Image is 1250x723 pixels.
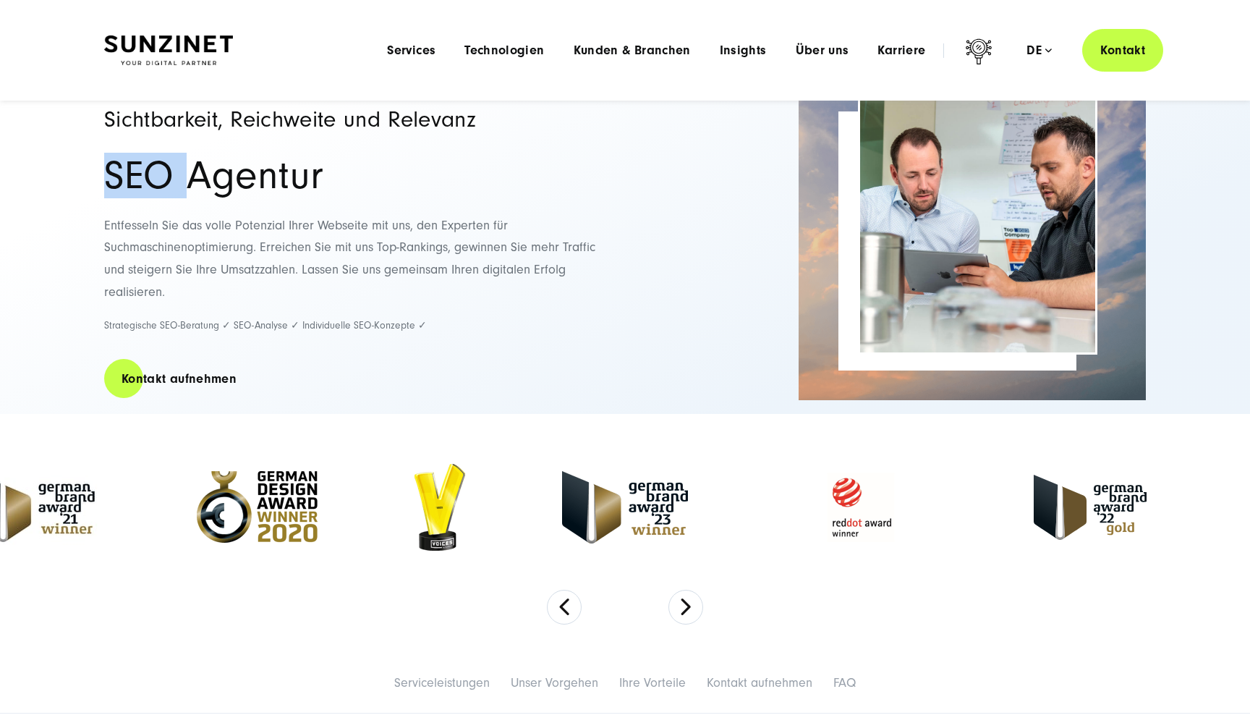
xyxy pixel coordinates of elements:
[547,590,582,625] button: Previous
[394,675,490,690] a: Serviceleistungen
[464,43,544,58] a: Technologien
[574,43,691,58] a: Kunden & Branchen
[619,675,686,690] a: Ihre Vorteile
[197,471,318,543] img: German Design Award Winner 2020 - Full Service Digitalagentur SUNZINET
[387,43,435,58] a: Services
[562,471,688,544] img: German Brand Award 2023 Winner - Full Service digital agentur SUNZINET
[1034,475,1147,539] img: German Brand Award 2022 Gold Winner - Full Service Digitalagentur SUNZINET
[1082,29,1163,72] a: Kontakt
[104,156,611,196] h1: SEO Agentur
[104,35,233,66] img: SUNZINET Full Service Digital Agentur
[511,675,598,690] a: Unser Vorgehen
[414,464,465,551] img: Staffbase Voices - Bestes Team für interne Kommunikation Award Winner
[720,43,767,58] a: Insights
[668,590,703,625] button: Next
[799,53,1146,400] img: Full-Service Digitalagentur SUNZINET - Business Applications Web & Cloud_2
[877,43,925,58] a: Karriere
[1026,43,1052,58] div: de
[104,320,427,331] span: Strategische SEO-Beratung ✓ SEO-Analyse ✓ Individuelle SEO-Konzepte ✓
[104,107,611,132] h2: Sichtbarkeit, Reichweite und Relevanz
[707,675,812,690] a: Kontakt aufnehmen
[104,218,595,300] span: Entfesseln Sie das volle Potenzial Ihrer Webseite mit uns, den Experten für Suchmaschinenoptimier...
[785,464,937,551] img: Reddot Award Winner - Full Service Digitalagentur SUNZINET
[104,358,254,399] a: Kontakt aufnehmen
[796,43,849,58] a: Über uns
[833,675,856,690] a: FAQ
[860,93,1095,352] img: SEO Agentur Header | Zwei Kollegen schauen in eine modernen Büro auf ein Tablet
